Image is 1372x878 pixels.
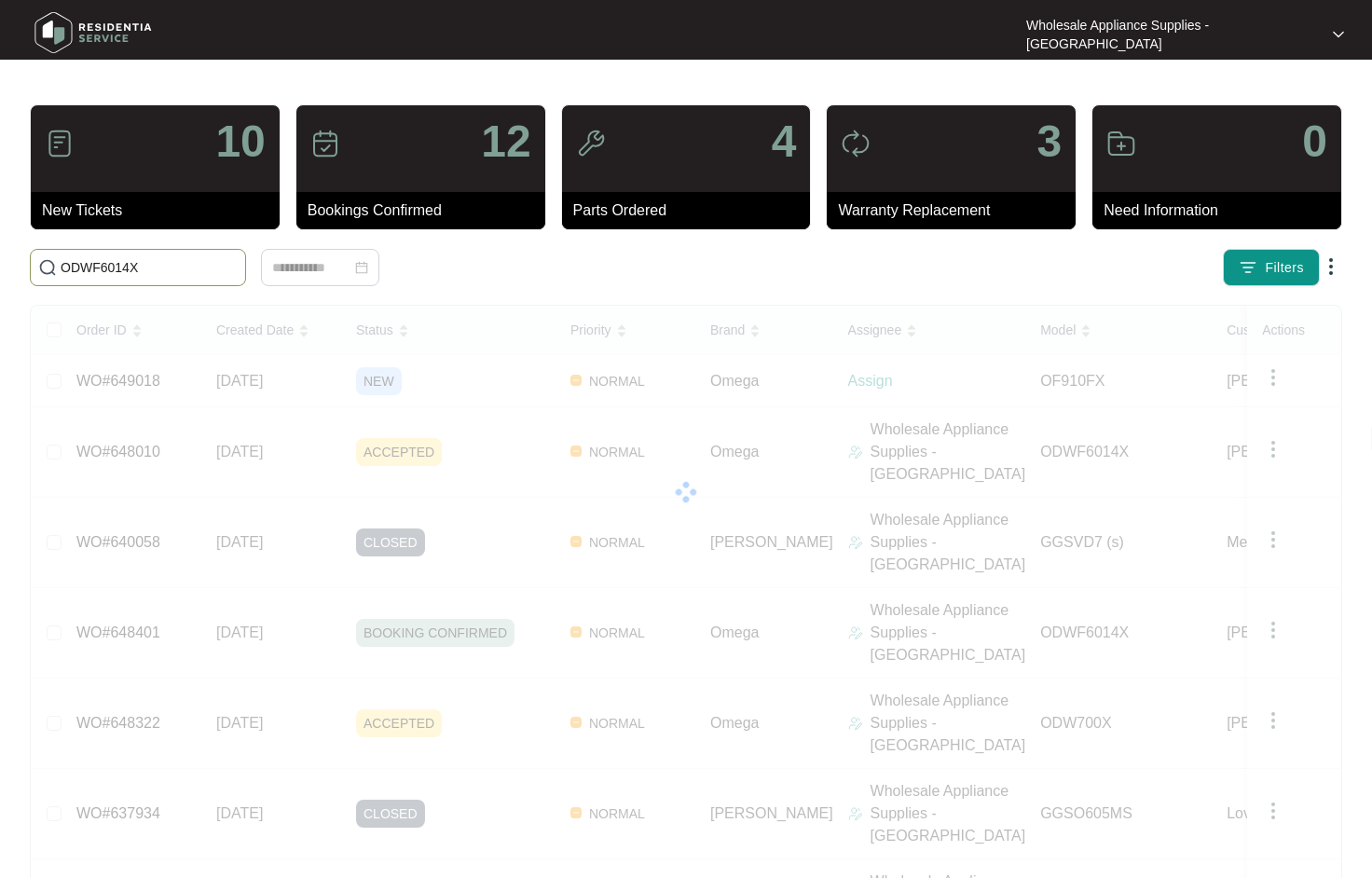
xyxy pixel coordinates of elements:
p: Warranty Replacement [838,199,1076,222]
button: filter iconFilters [1223,249,1320,286]
p: Need Information [1104,199,1341,222]
img: icon [45,129,75,158]
p: 0 [1302,119,1327,164]
img: search-icon [38,258,57,277]
p: Wholesale Appliance Supplies - [GEOGRAPHIC_DATA] [1026,16,1316,53]
p: New Tickets [42,199,280,222]
input: Search by Order Id, Assignee Name, Customer Name, Brand and Model [61,257,238,278]
p: Parts Ordered [573,199,811,222]
img: icon [841,129,871,158]
span: Filters [1265,258,1304,278]
p: 10 [215,119,265,164]
img: dropdown arrow [1333,30,1344,39]
img: residentia service logo [28,5,158,61]
img: icon [576,129,606,158]
p: 12 [481,119,530,164]
p: Bookings Confirmed [308,199,545,222]
img: dropdown arrow [1320,255,1342,278]
p: 4 [772,119,797,164]
p: 3 [1036,119,1062,164]
img: icon [310,129,340,158]
img: filter icon [1239,258,1257,277]
img: icon [1106,129,1136,158]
